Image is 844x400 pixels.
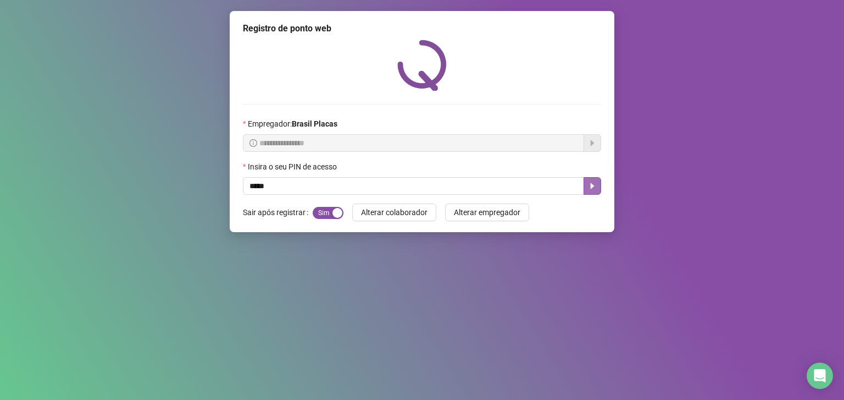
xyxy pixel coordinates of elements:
[248,118,337,130] span: Empregador :
[454,206,520,218] span: Alterar empregador
[361,206,427,218] span: Alterar colaborador
[588,182,597,190] span: caret-right
[397,40,447,91] img: QRPoint
[243,204,313,221] label: Sair após registrar
[807,363,833,389] div: Open Intercom Messenger
[243,161,344,173] label: Insira o seu PIN de acesso
[249,139,257,147] span: info-circle
[243,22,601,35] div: Registro de ponto web
[292,119,337,128] strong: Brasil Placas
[445,204,529,221] button: Alterar empregador
[352,204,436,221] button: Alterar colaborador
